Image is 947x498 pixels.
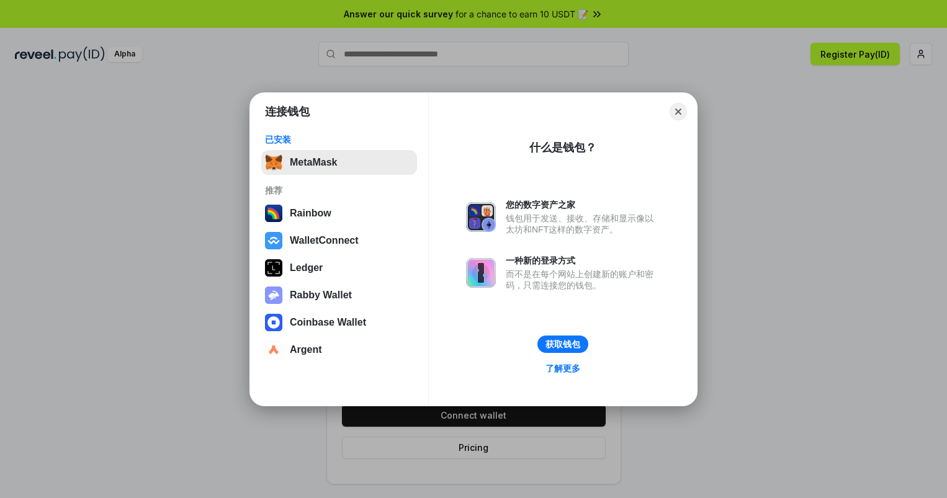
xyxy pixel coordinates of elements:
button: Coinbase Wallet [261,310,417,335]
div: 钱包用于发送、接收、存储和显示像以太坊和NFT这样的数字资产。 [506,213,660,235]
div: 已安装 [265,134,413,145]
div: 获取钱包 [545,339,580,350]
img: svg+xml,%3Csvg%20width%3D%22120%22%20height%3D%22120%22%20viewBox%3D%220%200%20120%20120%22%20fil... [265,205,282,222]
img: svg+xml,%3Csvg%20width%3D%2228%22%20height%3D%2228%22%20viewBox%3D%220%200%2028%2028%22%20fill%3D... [265,314,282,331]
button: WalletConnect [261,228,417,253]
button: Rabby Wallet [261,283,417,308]
div: 推荐 [265,185,413,196]
div: 什么是钱包？ [529,140,596,155]
div: Ledger [290,262,323,273]
div: 您的数字资产之家 [506,199,660,210]
img: svg+xml,%3Csvg%20fill%3D%22none%22%20height%3D%2233%22%20viewBox%3D%220%200%2035%2033%22%20width%... [265,154,282,171]
button: MetaMask [261,150,417,175]
div: 了解更多 [545,363,580,374]
div: WalletConnect [290,235,359,246]
button: Close [670,103,687,120]
div: Rabby Wallet [290,290,352,301]
div: Rainbow [290,208,331,219]
img: svg+xml,%3Csvg%20xmlns%3D%22http%3A%2F%2Fwww.w3.org%2F2000%2Fsvg%22%20fill%3D%22none%22%20viewBox... [466,202,496,232]
button: Argent [261,337,417,362]
div: 一种新的登录方式 [506,255,660,266]
div: Coinbase Wallet [290,317,366,328]
div: Argent [290,344,322,355]
button: Rainbow [261,201,417,226]
img: svg+xml,%3Csvg%20xmlns%3D%22http%3A%2F%2Fwww.w3.org%2F2000%2Fsvg%22%20fill%3D%22none%22%20viewBox... [265,287,282,304]
img: svg+xml,%3Csvg%20width%3D%2228%22%20height%3D%2228%22%20viewBox%3D%220%200%2028%2028%22%20fill%3D... [265,232,282,249]
div: 而不是在每个网站上创建新的账户和密码，只需连接您的钱包。 [506,269,660,291]
h1: 连接钱包 [265,104,310,119]
img: svg+xml,%3Csvg%20xmlns%3D%22http%3A%2F%2Fwww.w3.org%2F2000%2Fsvg%22%20width%3D%2228%22%20height%3... [265,259,282,277]
img: svg+xml,%3Csvg%20xmlns%3D%22http%3A%2F%2Fwww.w3.org%2F2000%2Fsvg%22%20fill%3D%22none%22%20viewBox... [466,258,496,288]
img: svg+xml,%3Csvg%20width%3D%2228%22%20height%3D%2228%22%20viewBox%3D%220%200%2028%2028%22%20fill%3D... [265,341,282,358]
a: 了解更多 [538,360,588,376]
button: 获取钱包 [537,336,588,353]
button: Ledger [261,256,417,280]
div: MetaMask [290,157,337,168]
